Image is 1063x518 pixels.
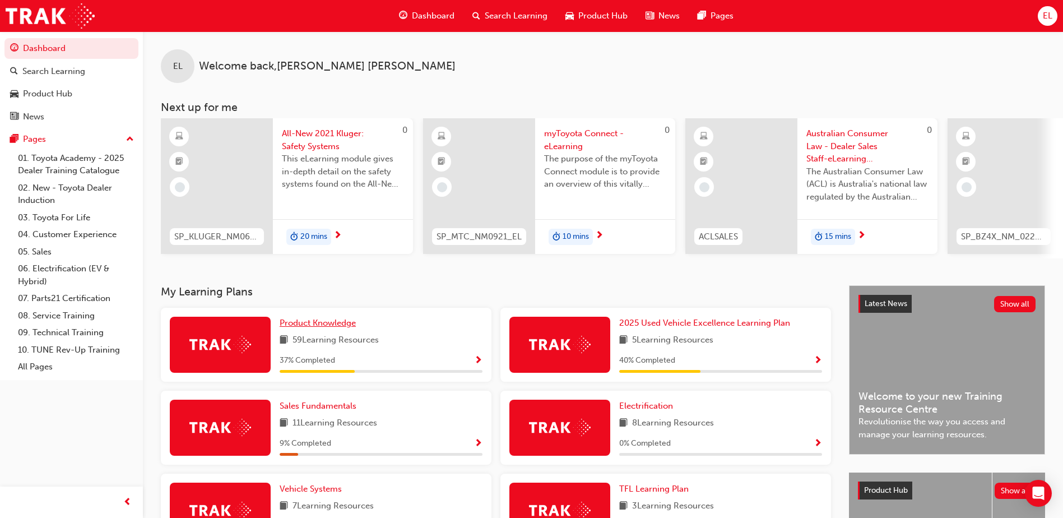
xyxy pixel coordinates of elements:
[13,243,138,261] a: 05. Sales
[578,10,628,22] span: Product Hub
[23,133,46,146] div: Pages
[806,127,929,165] span: Australian Consumer Law - Dealer Sales Staff-eLearning module
[13,226,138,243] a: 04. Customer Experience
[646,9,654,23] span: news-icon
[632,417,714,431] span: 8 Learning Resources
[23,110,44,123] div: News
[474,356,482,366] span: Show Progress
[1025,480,1052,507] div: Open Intercom Messenger
[544,127,666,152] span: myToyota Connect - eLearning
[126,132,134,147] span: up-icon
[619,334,628,348] span: book-icon
[22,65,85,78] div: Search Learning
[556,4,637,27] a: car-iconProduct Hub
[632,499,714,514] span: 3 Learning Resources
[806,165,929,203] span: The Australian Consumer Law (ACL) is Australia's national law regulated by the Australian Competi...
[619,354,675,367] span: 40 % Completed
[10,112,18,122] span: news-icon
[632,334,713,348] span: 5 Learning Resources
[699,230,738,243] span: ACLSALES
[280,334,288,348] span: book-icon
[619,499,628,514] span: book-icon
[4,61,138,82] a: Search Learning
[962,129,970,144] span: learningResourceType_ELEARNING-icon
[13,358,138,376] a: All Pages
[10,67,18,77] span: search-icon
[553,230,560,244] span: duration-icon
[280,317,360,330] a: Product Knowledge
[815,230,823,244] span: duration-icon
[402,125,407,135] span: 0
[1038,6,1057,26] button: EL
[927,125,932,135] span: 0
[4,38,138,59] a: Dashboard
[10,44,18,54] span: guage-icon
[700,155,708,169] span: booktick-icon
[689,4,742,27] a: pages-iconPages
[994,296,1036,312] button: Show all
[280,354,335,367] span: 37 % Completed
[13,260,138,290] a: 06. Electrification (EV & Hybrid)
[175,155,183,169] span: booktick-icon
[619,317,795,330] a: 2025 Used Vehicle Excellence Learning Plan
[280,318,356,328] span: Product Knowledge
[637,4,689,27] a: news-iconNews
[565,9,574,23] span: car-icon
[529,336,591,353] img: Trak
[437,182,447,192] span: learningRecordVerb_NONE-icon
[463,4,556,27] a: search-iconSearch Learning
[280,499,288,514] span: book-icon
[282,127,404,152] span: All-New 2021 Kluger: Safety Systems
[13,290,138,307] a: 07. Parts21 Certification
[23,87,72,100] div: Product Hub
[189,419,251,436] img: Trak
[293,499,374,514] span: 7 Learning Resources
[143,101,1063,114] h3: Next up for me
[174,230,259,243] span: SP_KLUGER_NM0621_EL04
[173,60,183,73] span: EL
[814,354,822,368] button: Show Progress
[293,334,379,348] span: 59 Learning Resources
[619,318,790,328] span: 2025 Used Vehicle Excellence Learning Plan
[962,155,970,169] span: booktick-icon
[1043,10,1052,22] span: EL
[282,152,404,191] span: This eLearning module gives in-depth detail on the safety systems found on the All-New 2021 Kluger.
[474,354,482,368] button: Show Progress
[529,419,591,436] img: Trak
[858,295,1036,313] a: Latest NewsShow all
[280,401,356,411] span: Sales Fundamentals
[175,182,185,192] span: learningRecordVerb_NONE-icon
[849,285,1045,455] a: Latest NewsShow allWelcome to your new Training Resource CentreRevolutionise the way you access a...
[472,9,480,23] span: search-icon
[13,324,138,341] a: 09. Technical Training
[595,231,604,241] span: next-icon
[437,230,522,243] span: SP_MTC_NM0921_EL
[814,356,822,366] span: Show Progress
[563,230,589,243] span: 10 mins
[864,485,908,495] span: Product Hub
[175,129,183,144] span: learningResourceType_ELEARNING-icon
[619,437,671,450] span: 0 % Completed
[4,129,138,150] button: Pages
[161,285,831,298] h3: My Learning Plans
[698,9,706,23] span: pages-icon
[13,209,138,226] a: 03. Toyota For Life
[857,231,866,241] span: next-icon
[825,230,851,243] span: 15 mins
[6,3,95,29] img: Trak
[300,230,327,243] span: 20 mins
[4,107,138,127] a: News
[658,10,680,22] span: News
[13,341,138,359] a: 10. TUNE Rev-Up Training
[865,299,907,308] span: Latest News
[474,437,482,451] button: Show Progress
[814,439,822,449] span: Show Progress
[412,10,454,22] span: Dashboard
[699,182,709,192] span: learningRecordVerb_NONE-icon
[474,439,482,449] span: Show Progress
[4,84,138,104] a: Product Hub
[333,231,342,241] span: next-icon
[814,437,822,451] button: Show Progress
[685,118,937,254] a: 0ACLSALESAustralian Consumer Law - Dealer Sales Staff-eLearning moduleThe Australian Consumer Law...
